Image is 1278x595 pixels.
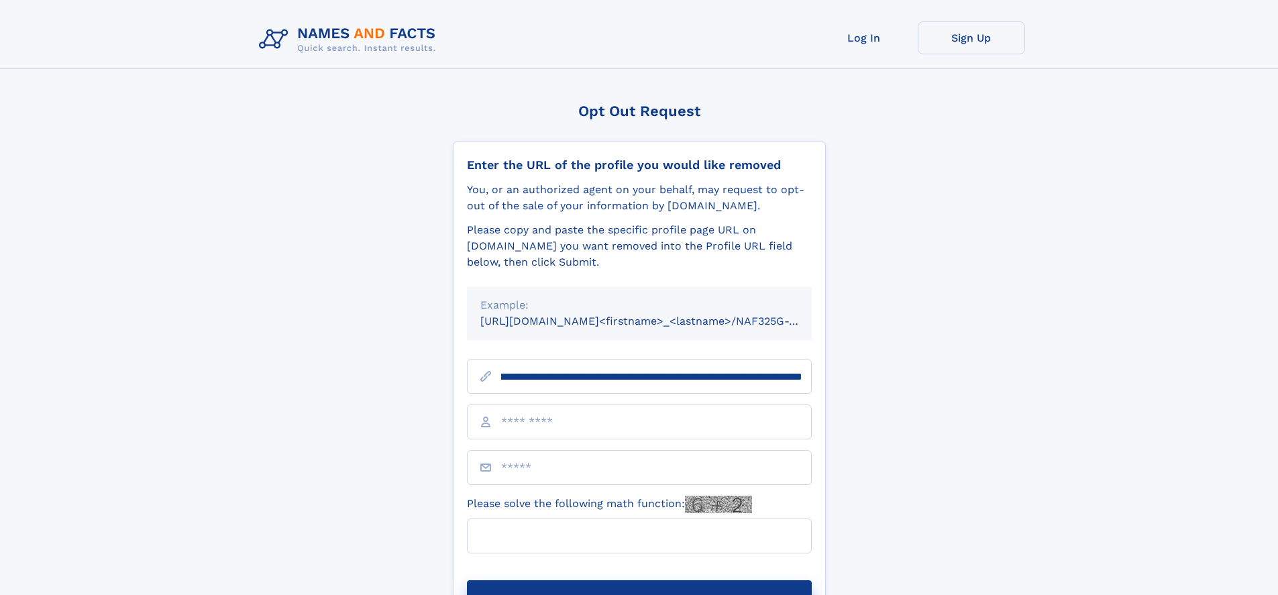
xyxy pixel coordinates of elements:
[453,103,826,119] div: Opt Out Request
[467,158,812,172] div: Enter the URL of the profile you would like removed
[918,21,1025,54] a: Sign Up
[467,496,752,513] label: Please solve the following math function:
[467,182,812,214] div: You, or an authorized agent on your behalf, may request to opt-out of the sale of your informatio...
[480,315,837,327] small: [URL][DOMAIN_NAME]<firstname>_<lastname>/NAF325G-xxxxxxxx
[254,21,447,58] img: Logo Names and Facts
[810,21,918,54] a: Log In
[480,297,798,313] div: Example:
[467,222,812,270] div: Please copy and paste the specific profile page URL on [DOMAIN_NAME] you want removed into the Pr...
